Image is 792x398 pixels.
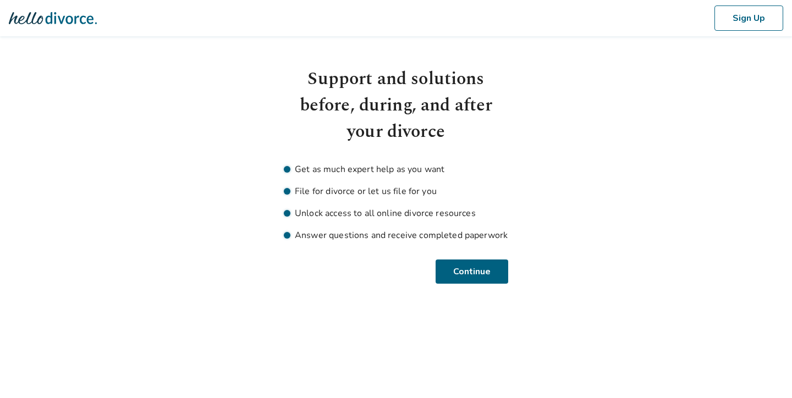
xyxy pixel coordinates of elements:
li: File for divorce or let us file for you [284,185,508,198]
li: Answer questions and receive completed paperwork [284,229,508,242]
li: Get as much expert help as you want [284,163,508,176]
button: Continue [437,259,508,284]
button: Sign Up [714,5,783,31]
h1: Support and solutions before, during, and after your divorce [284,66,508,145]
img: Hello Divorce Logo [9,7,97,29]
li: Unlock access to all online divorce resources [284,207,508,220]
